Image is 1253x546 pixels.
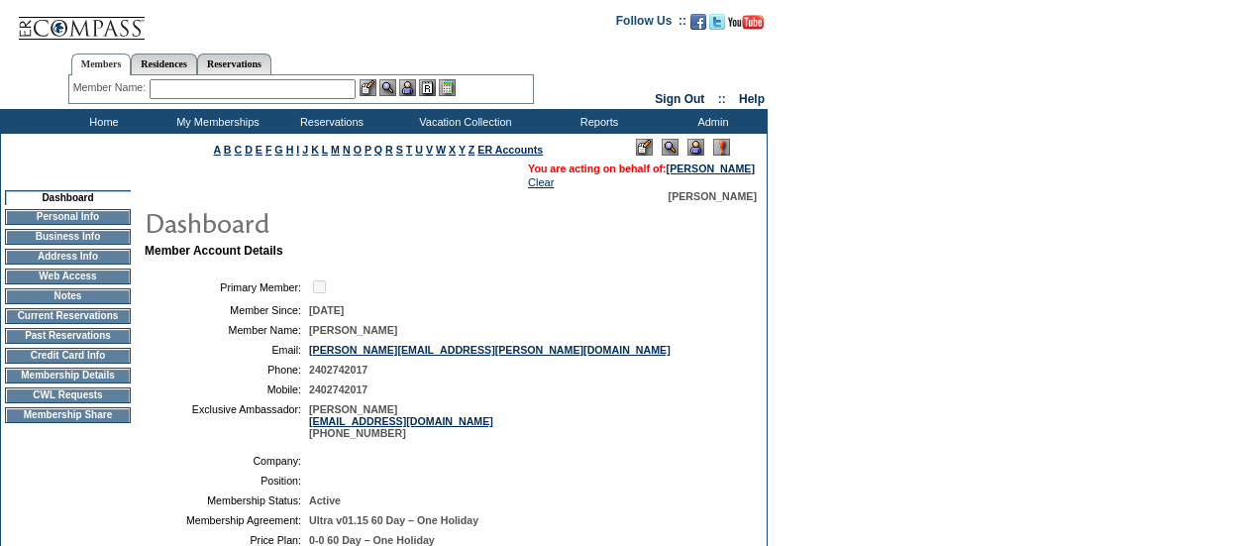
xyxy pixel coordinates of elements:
img: Impersonate [687,139,704,156]
a: C [234,144,242,156]
a: F [265,144,272,156]
td: Personal Info [5,209,131,225]
td: Business Info [5,229,131,245]
td: Reservations [272,109,386,134]
td: Vacation Collection [386,109,540,134]
td: Follow Us :: [616,12,686,36]
a: Q [374,144,382,156]
img: b_edit.gif [360,79,376,96]
span: 2402742017 [309,364,367,376]
span: :: [718,92,726,106]
td: Past Reservations [5,328,131,344]
td: Reports [540,109,654,134]
td: Email: [153,344,301,356]
a: N [343,144,351,156]
a: A [214,144,221,156]
a: W [436,144,446,156]
a: Clear [528,176,554,188]
td: Notes [5,288,131,304]
a: D [245,144,253,156]
span: [PERSON_NAME] [669,190,757,202]
img: Subscribe to our YouTube Channel [728,15,764,30]
img: Become our fan on Facebook [690,14,706,30]
td: Member Name: [153,324,301,336]
span: [PERSON_NAME] [PHONE_NUMBER] [309,403,493,439]
td: Home [45,109,158,134]
a: J [302,144,308,156]
td: Admin [654,109,768,134]
span: [DATE] [309,304,344,316]
a: T [406,144,413,156]
a: V [426,144,433,156]
a: Follow us on Twitter [709,20,725,32]
a: [PERSON_NAME][EMAIL_ADDRESS][PERSON_NAME][DOMAIN_NAME] [309,344,671,356]
td: Primary Member: [153,277,301,296]
td: My Memberships [158,109,272,134]
span: Ultra v01.15 60 Day – One Holiday [309,514,478,526]
a: O [354,144,362,156]
span: 2402742017 [309,383,367,395]
a: Subscribe to our YouTube Channel [728,20,764,32]
a: [EMAIL_ADDRESS][DOMAIN_NAME] [309,415,493,427]
a: U [415,144,423,156]
a: Help [739,92,765,106]
span: [PERSON_NAME] [309,324,397,336]
td: CWL Requests [5,387,131,403]
td: Current Reservations [5,308,131,324]
a: Residences [131,54,197,74]
td: Mobile: [153,383,301,395]
td: Phone: [153,364,301,376]
a: M [331,144,340,156]
td: Member Since: [153,304,301,316]
a: Become our fan on Facebook [690,20,706,32]
div: Member Name: [73,79,150,96]
a: Members [71,54,132,75]
b: Member Account Details [145,244,283,258]
a: L [322,144,328,156]
a: [PERSON_NAME] [667,163,755,174]
a: Reservations [197,54,271,74]
a: B [224,144,232,156]
td: Exclusive Ambassador: [153,403,301,439]
td: Membership Agreement: [153,514,301,526]
a: Sign Out [655,92,704,106]
img: Log Concern/Member Elevation [713,139,730,156]
a: Z [469,144,475,156]
td: Price Plan: [153,534,301,546]
img: pgTtlDashboard.gif [144,202,540,242]
span: You are acting on behalf of: [528,163,755,174]
td: Credit Card Info [5,348,131,364]
img: View Mode [662,139,679,156]
img: Impersonate [399,79,416,96]
img: Edit Mode [636,139,653,156]
td: Membership Status: [153,494,301,506]
img: Follow us on Twitter [709,14,725,30]
a: G [274,144,282,156]
a: R [385,144,393,156]
span: Active [309,494,341,506]
a: K [311,144,319,156]
a: I [296,144,299,156]
img: Reservations [419,79,436,96]
td: Position: [153,475,301,487]
td: Membership Share [5,407,131,423]
td: Dashboard [5,190,131,205]
td: Membership Details [5,368,131,383]
img: b_calculator.gif [439,79,456,96]
a: E [256,144,262,156]
img: View [379,79,396,96]
a: H [286,144,294,156]
a: P [365,144,371,156]
td: Web Access [5,269,131,284]
td: Address Info [5,249,131,265]
span: 0-0 60 Day – One Holiday [309,534,435,546]
td: Company: [153,455,301,467]
a: S [396,144,403,156]
a: X [449,144,456,156]
a: Y [459,144,466,156]
a: ER Accounts [477,144,543,156]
